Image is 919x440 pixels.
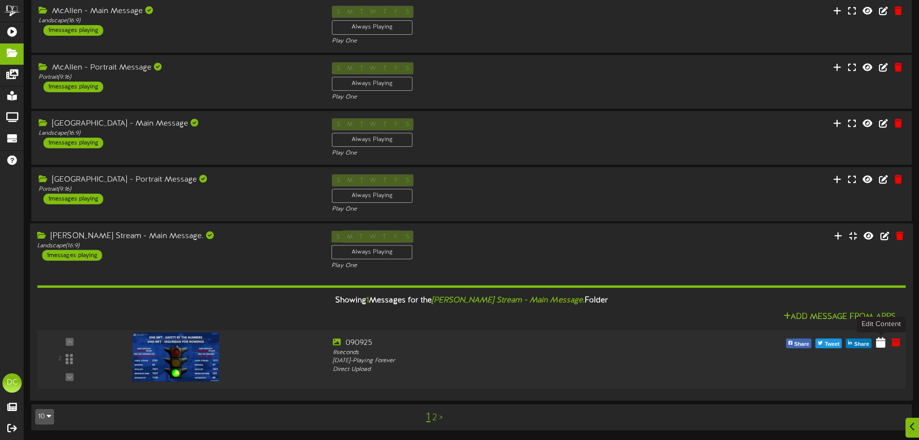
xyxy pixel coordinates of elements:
div: Landscape ( 16:9 ) [39,17,317,25]
div: Landscape ( 16:9 ) [39,129,317,138]
div: [GEOGRAPHIC_DATA] - Portrait Message [39,174,317,185]
div: DC [2,373,22,393]
div: Showing Messages for the Folder [30,290,913,311]
div: 090925 [333,337,684,348]
div: Always Playing [332,77,412,91]
span: Share [852,339,871,350]
div: McAllen - Main Message [39,6,317,17]
div: [PERSON_NAME] Stream - Main Message. [37,230,317,241]
div: Play One [332,205,611,213]
div: Play One [332,37,611,45]
div: 1 messages playing [43,138,103,148]
div: Direct Upload [333,365,684,373]
div: [GEOGRAPHIC_DATA] - Main Message [39,118,317,129]
button: Tweet [815,338,842,348]
span: 1 [366,296,369,305]
img: 8231dd11-f22f-4bb5-bac1-8cc190b4f4fc.jpg [133,332,219,381]
div: Portrait ( 9:16 ) [39,185,317,194]
div: 1 messages playing [43,82,103,92]
div: Play One [332,93,611,101]
button: Share [786,338,811,348]
div: 1 messages playing [43,25,103,36]
div: 1 messages playing [42,250,102,260]
button: 10 [35,409,54,425]
div: Play One [331,261,611,270]
div: [DATE] - Playing Forever [333,357,684,365]
a: > [439,412,443,423]
div: 8 seconds [333,348,684,356]
a: 2 [432,412,437,423]
button: Share [846,338,871,348]
i: [PERSON_NAME] Stream - Main Message. [432,296,585,305]
a: 1 [426,411,430,424]
div: Portrait ( 9:16 ) [39,73,317,82]
div: Always Playing [332,189,412,203]
div: 1 messages playing [43,194,103,204]
span: Share [792,339,811,350]
div: Always Playing [332,20,412,34]
div: Play One [332,149,611,157]
div: McAllen - Portrait Message [39,62,317,73]
button: Add Message From Apps [781,311,899,323]
div: Always Playing [332,133,412,147]
span: Tweet [823,339,841,350]
div: Always Playing [331,245,412,259]
div: Landscape ( 16:9 ) [37,241,317,250]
